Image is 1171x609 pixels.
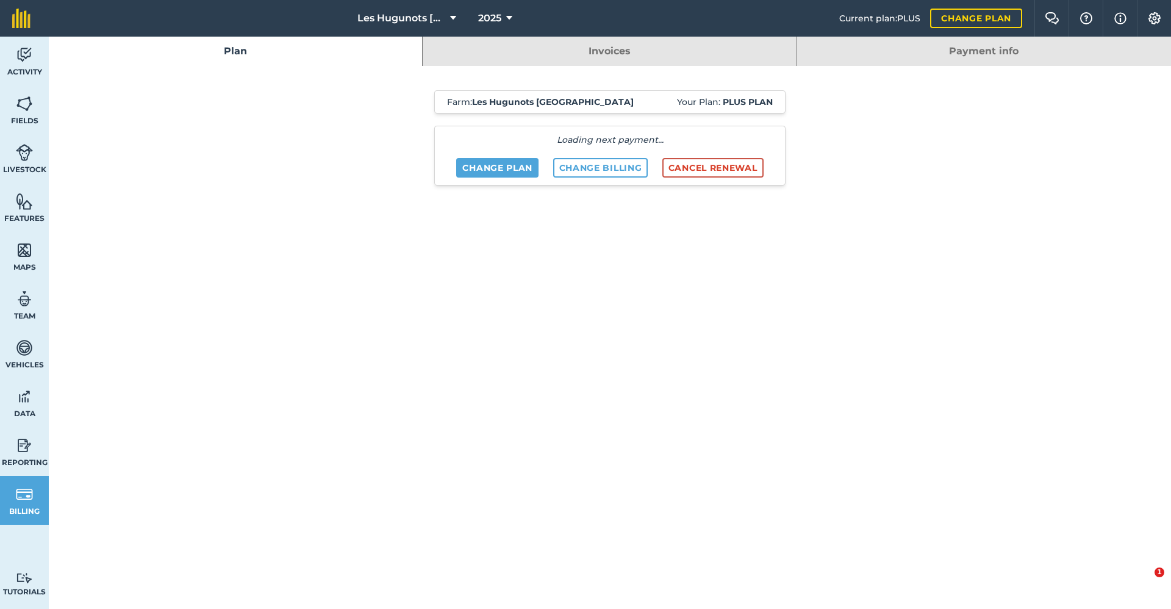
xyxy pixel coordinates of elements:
strong: Les Hugunots [GEOGRAPHIC_DATA] [472,96,634,107]
img: svg+xml;base64,PD94bWwgdmVyc2lvbj0iMS4wIiBlbmNvZGluZz0idXRmLTgiPz4KPCEtLSBHZW5lcmF0b3I6IEFkb2JlIE... [16,572,33,584]
a: Invoices [423,37,796,66]
a: Plan [49,37,422,66]
span: Current plan : PLUS [839,12,920,25]
img: svg+xml;base64,PD94bWwgdmVyc2lvbj0iMS4wIiBlbmNvZGluZz0idXRmLTgiPz4KPCEtLSBHZW5lcmF0b3I6IEFkb2JlIE... [16,436,33,455]
span: 2025 [478,11,501,26]
span: Les Hugunots [GEOGRAPHIC_DATA] [357,11,445,26]
iframe: Intercom live chat [1130,568,1159,597]
img: svg+xml;base64,PHN2ZyB4bWxucz0iaHR0cDovL3d3dy53My5vcmcvMjAwMC9zdmciIHdpZHRoPSIxNyIgaGVpZ2h0PSIxNy... [1114,11,1126,26]
strong: Plus plan [723,96,773,107]
span: Farm : [447,96,634,108]
em: Loading next payment... [557,134,664,145]
img: svg+xml;base64,PD94bWwgdmVyc2lvbj0iMS4wIiBlbmNvZGluZz0idXRmLTgiPz4KPCEtLSBHZW5lcmF0b3I6IEFkb2JlIE... [16,143,33,162]
img: A cog icon [1147,12,1162,24]
img: svg+xml;base64,PD94bWwgdmVyc2lvbj0iMS4wIiBlbmNvZGluZz0idXRmLTgiPz4KPCEtLSBHZW5lcmF0b3I6IEFkb2JlIE... [16,46,33,64]
img: svg+xml;base64,PD94bWwgdmVyc2lvbj0iMS4wIiBlbmNvZGluZz0idXRmLTgiPz4KPCEtLSBHZW5lcmF0b3I6IEFkb2JlIE... [16,290,33,308]
button: Cancel renewal [662,158,764,178]
a: Change billing [553,158,648,178]
img: svg+xml;base64,PD94bWwgdmVyc2lvbj0iMS4wIiBlbmNvZGluZz0idXRmLTgiPz4KPCEtLSBHZW5lcmF0b3I6IEFkb2JlIE... [16,339,33,357]
a: Change plan [930,9,1022,28]
a: Change plan [456,158,539,178]
span: 1 [1155,568,1164,577]
img: svg+xml;base64,PHN2ZyB4bWxucz0iaHR0cDovL3d3dy53My5vcmcvMjAwMC9zdmciIHdpZHRoPSI1NiIgaGVpZ2h0PSI2MC... [16,241,33,259]
img: svg+xml;base64,PHN2ZyB4bWxucz0iaHR0cDovL3d3dy53My5vcmcvMjAwMC9zdmciIHdpZHRoPSI1NiIgaGVpZ2h0PSI2MC... [16,95,33,113]
a: Payment info [797,37,1171,66]
span: Your Plan: [677,96,773,108]
img: svg+xml;base64,PD94bWwgdmVyc2lvbj0iMS4wIiBlbmNvZGluZz0idXRmLTgiPz4KPCEtLSBHZW5lcmF0b3I6IEFkb2JlIE... [16,387,33,406]
img: fieldmargin Logo [12,9,30,28]
img: Two speech bubbles overlapping with the left bubble in the forefront [1045,12,1059,24]
img: svg+xml;base64,PD94bWwgdmVyc2lvbj0iMS4wIiBlbmNvZGluZz0idXRmLTgiPz4KPCEtLSBHZW5lcmF0b3I6IEFkb2JlIE... [16,485,33,503]
img: A question mark icon [1079,12,1094,24]
img: svg+xml;base64,PHN2ZyB4bWxucz0iaHR0cDovL3d3dy53My5vcmcvMjAwMC9zdmciIHdpZHRoPSI1NiIgaGVpZ2h0PSI2MC... [16,192,33,211]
